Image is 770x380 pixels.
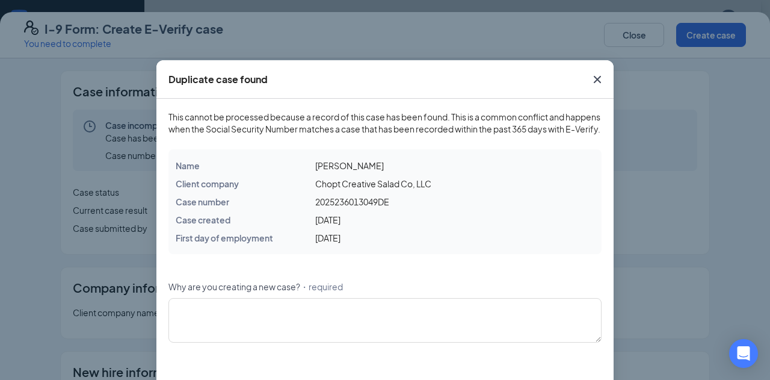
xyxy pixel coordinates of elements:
[581,60,614,99] button: Close
[590,72,605,87] svg: Cross
[315,214,340,225] span: [DATE]
[168,111,602,135] span: This cannot be processed because a record of this case has been found. This is a common conflict ...
[729,339,758,368] div: Open Intercom Messenger
[168,73,268,86] div: Duplicate case found
[168,281,300,293] span: Why are you creating a new case?
[176,178,239,189] span: Client company
[176,160,200,171] span: Name
[176,232,273,243] span: First day of employment
[315,160,384,171] span: [PERSON_NAME]
[176,214,230,225] span: Case created
[315,232,340,243] span: [DATE]
[315,196,389,207] span: 2025236013049DE
[176,196,229,207] span: Case number
[315,178,431,189] span: Chopt Creative Salad Co, LLC
[300,281,343,293] span: ・required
